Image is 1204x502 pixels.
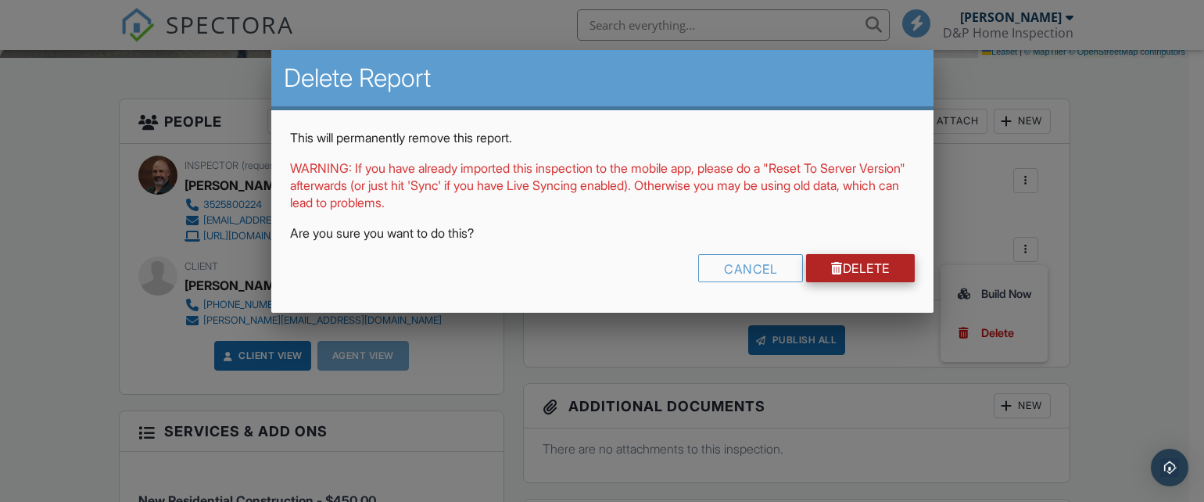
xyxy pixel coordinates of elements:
[290,160,915,212] p: WARNING: If you have already imported this inspection to the mobile app, please do a "Reset To Se...
[284,63,921,94] h2: Delete Report
[806,254,915,282] a: Delete
[1151,449,1188,486] div: Open Intercom Messenger
[290,129,915,146] p: This will permanently remove this report.
[698,254,803,282] div: Cancel
[290,224,915,242] p: Are you sure you want to do this?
